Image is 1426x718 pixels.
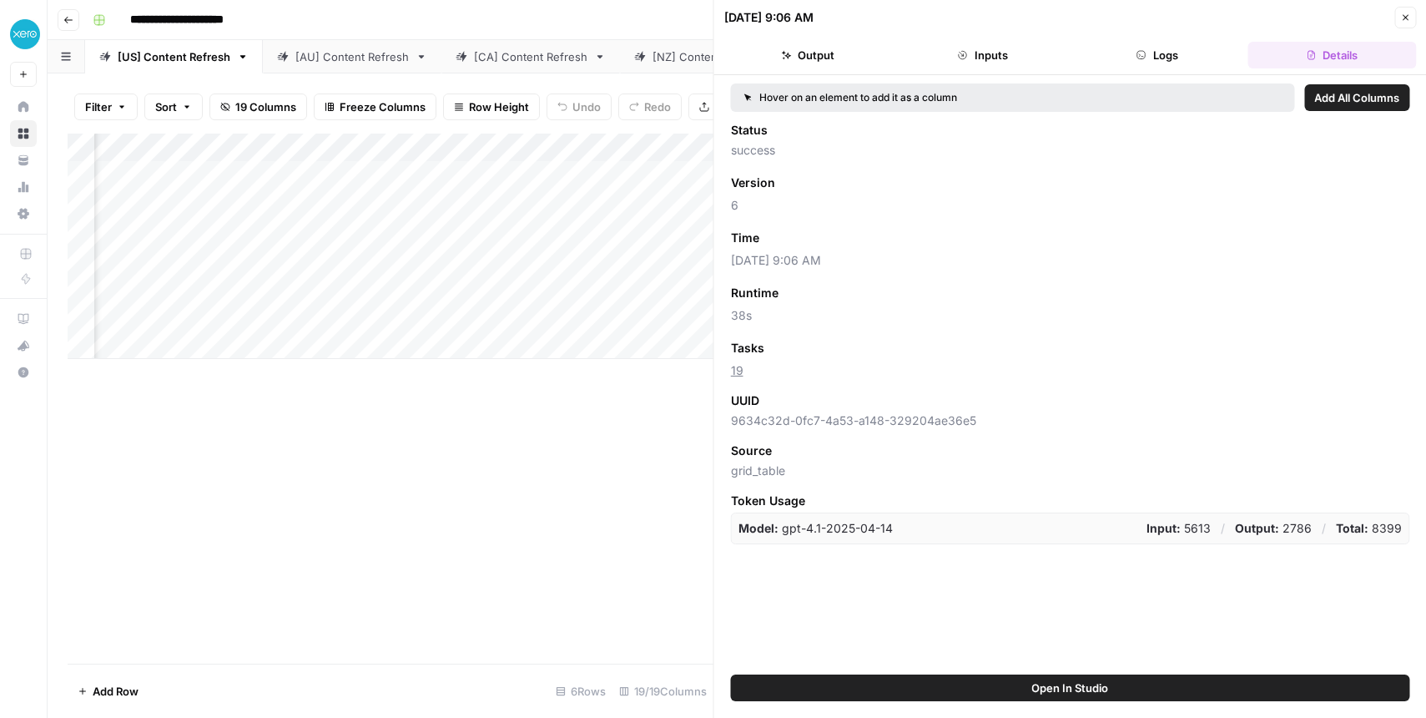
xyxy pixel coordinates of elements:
[653,48,765,65] div: [NZ] Content Refresh
[724,9,814,26] div: [DATE] 9:06 AM
[1322,520,1326,537] p: /
[899,42,1066,68] button: Inputs
[738,521,779,535] strong: Model:
[1073,42,1241,68] button: Logs
[118,48,230,65] div: [US] Content Refresh
[11,333,36,358] div: What's new?
[474,48,587,65] div: [CA] Content Refresh
[612,678,713,705] div: 19/19 Columns
[68,678,149,705] button: Add Row
[1235,521,1279,535] strong: Output:
[731,392,759,409] span: UUID
[10,306,37,332] a: AirOps Academy
[731,122,768,139] span: Status
[209,94,307,120] button: 19 Columns
[731,463,1410,479] span: grid_table
[10,19,40,49] img: XeroOps Logo
[644,99,671,115] span: Redo
[731,142,1410,159] span: success
[1336,520,1402,537] p: 8399
[144,94,203,120] button: Sort
[235,99,296,115] span: 19 Columns
[85,40,263,73] a: [US] Content Refresh
[93,683,139,700] span: Add Row
[1146,520,1211,537] p: 5613
[10,13,37,55] button: Workspace: XeroOps
[549,678,612,705] div: 6 Rows
[731,442,772,459] span: Source
[469,99,529,115] span: Row Height
[731,340,764,356] span: Tasks
[731,493,1410,509] span: Token Usage
[1221,520,1225,537] p: /
[443,94,540,120] button: Row Height
[1248,42,1416,68] button: Details
[731,307,1410,324] span: 38s
[731,363,743,377] a: 19
[10,332,37,359] button: What's new?
[155,99,177,115] span: Sort
[314,94,436,120] button: Freeze Columns
[1336,521,1368,535] strong: Total:
[744,90,1119,105] div: Hover on an element to add it as a column
[10,94,37,120] a: Home
[731,174,775,191] span: Version
[547,94,612,120] button: Undo
[10,120,37,147] a: Browse
[1235,520,1312,537] p: 2786
[295,48,409,65] div: [AU] Content Refresh
[738,520,893,537] p: gpt-4.1-2025-04-14
[731,285,779,301] span: Runtime
[10,200,37,227] a: Settings
[724,42,892,68] button: Output
[731,230,759,246] span: Time
[731,197,1410,214] span: 6
[572,99,601,115] span: Undo
[731,675,1410,701] button: Open In Studio
[731,412,1410,429] span: 9634c32d-0fc7-4a53-a148-329204ae36e5
[10,359,37,386] button: Help + Support
[620,40,798,73] a: [NZ] Content Refresh
[1304,84,1409,111] button: Add All Columns
[1031,680,1108,696] span: Open In Studio
[1146,521,1181,535] strong: Input:
[10,174,37,200] a: Usage
[731,252,1410,269] span: [DATE] 9:06 AM
[10,147,37,174] a: Your Data
[441,40,620,73] a: [CA] Content Refresh
[263,40,441,73] a: [AU] Content Refresh
[1314,89,1399,106] span: Add All Columns
[85,99,112,115] span: Filter
[618,94,682,120] button: Redo
[74,94,138,120] button: Filter
[340,99,426,115] span: Freeze Columns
